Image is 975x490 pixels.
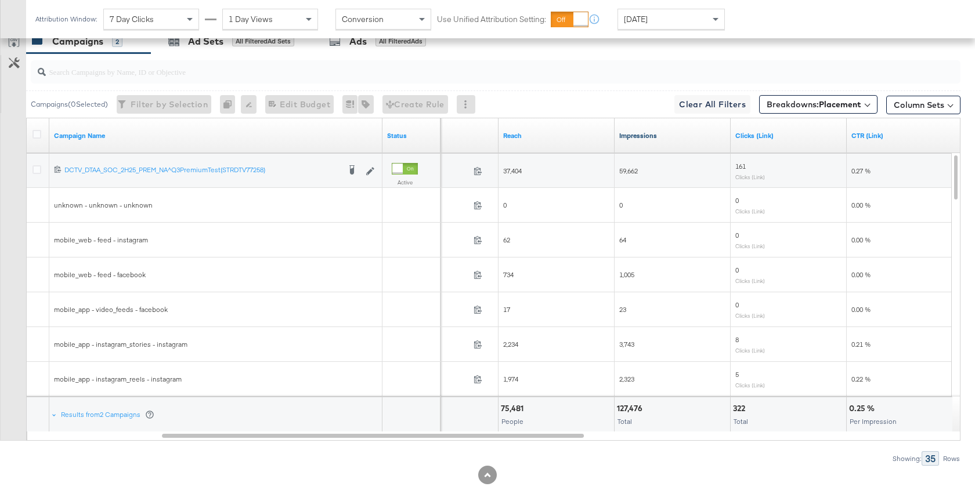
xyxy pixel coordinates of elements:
[851,375,871,383] span: 0.22 %
[112,37,122,47] div: 2
[735,231,739,239] span: 0
[619,270,634,279] span: 1,005
[31,99,108,110] div: Campaigns ( 0 Selected)
[735,131,842,140] a: The number of clicks on links appearing on your ad or Page that direct people to your sites off F...
[851,305,871,314] span: 0.00 %
[437,14,546,25] label: Use Unified Attribution Setting:
[943,455,960,463] div: Rows
[54,270,146,279] span: mobile_web - feed - facebook
[767,99,861,110] span: Breakdowns:
[735,242,765,249] sub: Clicks (Link)
[733,403,749,414] div: 322
[735,300,739,309] span: 0
[735,173,765,180] sub: Clicks (Link)
[46,56,876,78] input: Search Campaigns by Name, ID or Objective
[819,99,861,110] b: Placement
[851,201,871,209] span: 0.00 %
[54,305,168,314] span: mobile_app - video_feeds - facebook
[735,335,739,344] span: 8
[735,266,739,274] span: 0
[674,95,750,114] button: Clear All Filters
[110,14,154,24] span: 7 Day Clicks
[54,201,153,209] span: unknown - unknown - unknown
[735,312,765,319] sub: Clicks (Link)
[735,162,746,170] span: 161
[617,417,632,426] span: Total
[188,35,223,48] div: Ad Sets
[851,235,871,244] span: 0.00 %
[54,235,148,244] span: mobile_web - feed - instagram
[851,340,871,349] span: 0.21 %
[232,36,294,46] div: All Filtered Ad Sets
[501,417,523,426] span: People
[849,403,878,414] div: 0.25 %
[54,131,378,140] a: Your campaign name.
[735,370,739,379] span: 5
[619,235,626,244] span: 64
[922,451,939,466] div: 35
[52,397,157,432] div: Results from2 Campaigns
[850,417,897,426] span: Per Impression
[619,166,638,175] span: 59,662
[54,340,187,349] span: mobile_app - instagram_stories - instagram
[735,277,765,284] sub: Clicks (Link)
[35,15,98,23] div: Attribution Window:
[503,375,518,383] span: 1,974
[220,95,241,114] div: 0
[619,201,623,209] span: 0
[759,95,878,114] button: Breakdowns:Placement
[503,201,507,209] span: 0
[735,196,739,205] span: 0
[503,270,514,279] span: 734
[735,208,765,215] sub: Clicks (Link)
[503,131,610,140] a: The number of people your ad was served to.
[734,417,748,426] span: Total
[624,14,648,24] span: [DATE]
[349,35,367,48] div: Ads
[886,96,960,114] button: Column Sets
[851,270,871,279] span: 0.00 %
[503,166,522,175] span: 37,404
[501,403,527,414] div: 75,481
[229,14,273,24] span: 1 Day Views
[619,305,626,314] span: 23
[342,14,384,24] span: Conversion
[503,340,518,349] span: 2,234
[892,455,922,463] div: Showing:
[619,340,634,349] span: 3,743
[679,97,746,112] span: Clear All Filters
[387,131,436,140] a: Shows the current state of your Ad Campaign.
[64,165,340,175] div: DCTV_DTAA_SOC_2H25_PREM_NA^Q3PremiumTest(STRDTV77258)
[503,305,510,314] span: 17
[375,36,426,46] div: All Filtered Ads
[735,347,765,354] sub: Clicks (Link)
[735,382,765,389] sub: Clicks (Link)
[392,179,418,186] label: Active
[52,35,103,48] div: Campaigns
[64,165,340,177] a: DCTV_DTAA_SOC_2H25_PREM_NA^Q3PremiumTest(STRDTV77258)
[503,235,510,244] span: 62
[851,131,958,140] a: The number of clicks received on a link in your ad divided by the number of impressions.
[617,403,646,414] div: 127,476
[619,131,726,140] a: The number of times your ad was served. On mobile apps an ad is counted as served the first time ...
[54,375,182,383] span: mobile_app - instagram_reels - instagram
[619,375,634,383] span: 2,323
[851,166,871,175] span: 0.27 %
[61,410,154,419] div: Results from 2 Campaigns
